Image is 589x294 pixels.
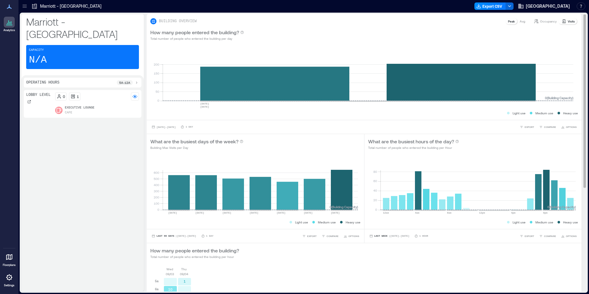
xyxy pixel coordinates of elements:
[538,124,557,130] button: COMPARE
[277,211,286,214] text: [DATE]
[373,198,377,202] tspan: 20
[29,48,44,53] p: Capacity
[63,94,65,99] p: 0
[168,287,173,291] text: 10
[479,211,485,214] text: 12pm
[29,54,47,66] p: N/A
[301,233,318,239] button: EXPORT
[150,138,238,145] p: What are the busiest days of the week?
[560,233,578,239] button: OPTIONS
[180,272,188,276] p: 09/04
[26,92,51,97] p: Lobby Level
[543,211,548,214] text: 8pm
[415,211,420,214] text: 4am
[525,234,534,238] span: EXPORT
[375,208,377,211] tspan: 0
[155,279,159,284] p: 5a
[184,279,186,283] text: 1
[168,211,177,214] text: [DATE]
[346,220,360,225] p: Heavy use
[154,171,159,174] tspan: 600
[26,80,59,85] p: Operating Hours
[150,36,244,41] p: Total number of people who entered the building per day
[4,284,14,287] p: Settings
[318,220,336,225] p: Medium use
[2,15,17,34] a: Analytics
[307,234,317,238] span: EXPORT
[200,105,209,108] text: [DATE]
[206,234,213,238] p: 1 Day
[518,233,535,239] button: EXPORT
[119,80,130,85] p: 5a - 12a
[383,211,389,214] text: 12am
[474,2,506,10] button: Export CSV
[26,15,139,40] p: Marriott - [GEOGRAPHIC_DATA]
[40,3,101,9] p: Marriott - [GEOGRAPHIC_DATA]
[155,287,159,292] p: 6a
[159,19,197,24] p: BUILDING OVERVIEW
[65,105,95,110] p: Executive Lounge
[373,179,377,183] tspan: 60
[154,63,159,66] tspan: 200
[150,29,239,36] p: How many people entered the building?
[250,211,258,214] text: [DATE]
[154,195,159,199] tspan: 200
[563,111,578,116] p: Heavy use
[65,110,72,115] p: Cafe
[566,125,577,129] span: OPTIONS
[77,94,79,99] p: 1
[447,211,452,214] text: 8am
[195,211,204,214] text: [DATE]
[348,234,359,238] span: OPTIONS
[538,233,557,239] button: COMPARE
[544,234,556,238] span: COMPARE
[154,183,159,187] tspan: 400
[563,220,578,225] p: Heavy use
[525,125,534,129] span: EXPORT
[373,189,377,192] tspan: 40
[157,99,159,102] tspan: 0
[513,220,526,225] p: Light use
[222,211,231,214] text: [DATE]
[331,211,340,214] text: [DATE]
[166,272,174,276] p: 09/03
[1,250,18,269] a: Floorplans
[540,19,557,24] p: Occupancy
[150,233,197,239] button: Last 90 Days |[DATE]-[DATE]
[520,19,525,24] p: Avg
[154,80,159,84] tspan: 100
[166,267,173,272] p: Wed
[535,111,553,116] p: Medium use
[566,234,577,238] span: OPTIONS
[368,138,454,145] p: What are the busiest hours of the day?
[535,220,553,225] p: Medium use
[342,233,360,239] button: OPTIONS
[544,125,556,129] span: COMPARE
[154,189,159,193] tspan: 300
[368,233,411,239] button: Last Week |[DATE]-[DATE]
[419,234,428,238] p: 1 Hour
[150,247,239,254] p: How many people entered the building?
[150,124,177,130] button: [DATE]-[DATE]
[156,90,159,93] tspan: 50
[568,19,575,24] p: Visits
[200,102,209,105] text: [DATE]
[3,263,16,267] p: Floorplans
[327,234,339,238] span: COMPARE
[368,145,459,150] p: Total number of people who entered the building per Hour
[304,211,313,214] text: [DATE]
[511,211,516,214] text: 4pm
[154,177,159,181] tspan: 500
[185,125,193,129] p: 1 Day
[150,254,239,259] p: Total number of people who entered the building per hour
[150,145,243,150] p: Building Max Visits per Day
[373,169,377,173] tspan: 80
[156,126,176,129] span: [DATE] - [DATE]
[3,28,15,32] p: Analytics
[518,124,535,130] button: EXPORT
[526,3,570,9] span: [GEOGRAPHIC_DATA]
[513,111,526,116] p: Light use
[181,267,187,272] p: Thu
[516,1,572,11] button: [GEOGRAPHIC_DATA]
[508,19,515,24] p: Peak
